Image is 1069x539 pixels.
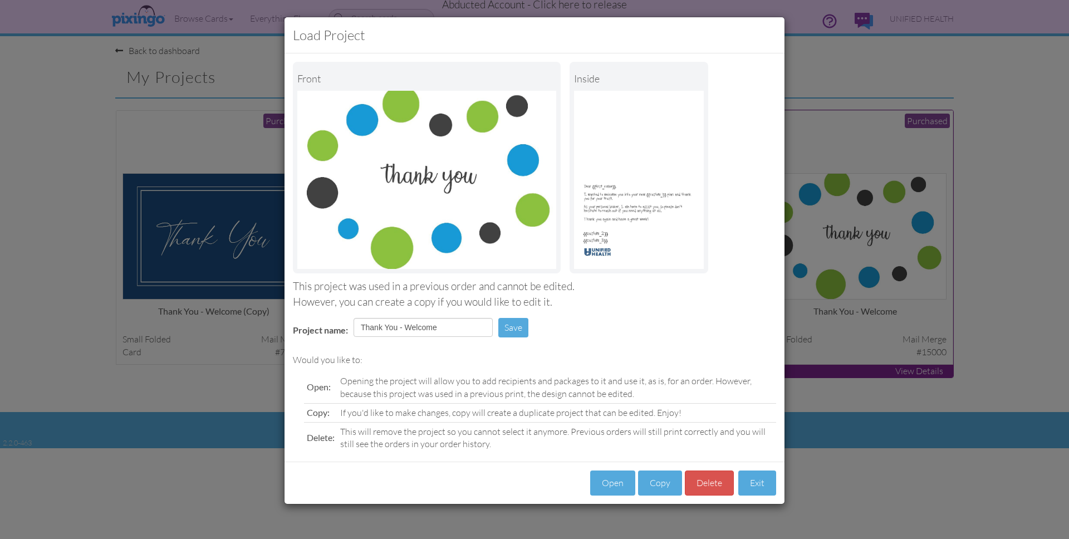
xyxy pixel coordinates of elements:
button: Exit [738,471,776,496]
label: Project name: [293,324,348,337]
button: Copy [638,471,682,496]
div: Would you like to: [293,354,776,366]
button: Open [590,471,635,496]
div: Front [297,66,556,91]
div: This project was used in a previous order and cannot be edited. [293,279,776,294]
button: Delete [685,471,734,496]
span: Open: [307,381,331,392]
td: This will remove the project so you cannot select it anymore. Previous orders will still print co... [337,422,776,453]
td: Opening the project will allow you to add recipients and packages to it and use it, as is, for an... [337,372,776,403]
img: Portrait Image [574,91,704,269]
img: Landscape Image [297,91,556,269]
span: Copy: [307,407,330,418]
td: If you'd like to make changes, copy will create a duplicate project that can be edited. Enjoy! [337,403,776,422]
span: Delete: [307,432,335,443]
h3: Load Project [293,26,776,45]
div: inside [574,66,704,91]
button: Save [498,318,528,337]
div: However, you can create a copy if you would like to edit it. [293,295,776,310]
input: Enter project name [354,318,493,337]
